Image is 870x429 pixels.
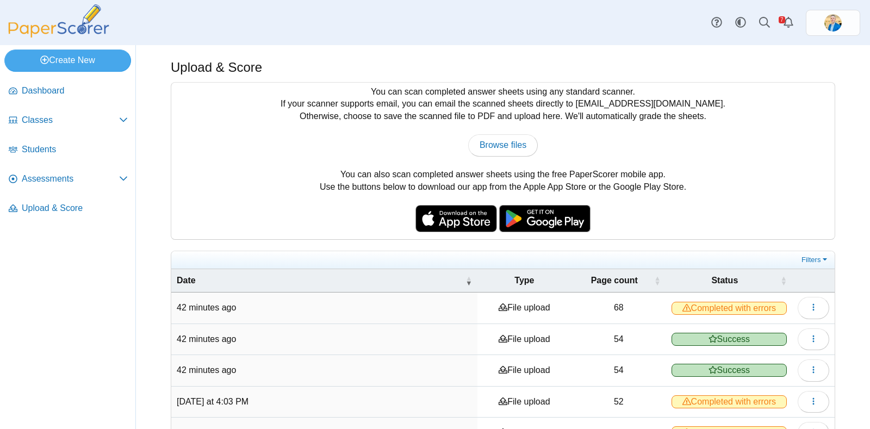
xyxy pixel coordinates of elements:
[776,11,800,35] a: Alerts
[465,275,472,286] span: Date : Activate to remove sorting
[483,275,566,287] span: Type
[4,30,113,39] a: PaperScorer
[477,355,571,386] td: File upload
[672,333,787,346] span: Success
[799,254,832,265] a: Filters
[4,196,132,222] a: Upload & Score
[177,365,236,375] time: Oct 3, 2025 at 7:29 AM
[22,114,119,126] span: Classes
[4,108,132,134] a: Classes
[22,85,128,97] span: Dashboard
[806,10,860,36] a: ps.jrF02AmRZeRNgPWo
[672,275,778,287] span: Status
[177,334,236,344] time: Oct 3, 2025 at 7:29 AM
[22,173,119,185] span: Assessments
[4,78,132,104] a: Dashboard
[654,275,661,286] span: Page count : Activate to sort
[171,58,262,77] h1: Upload & Score
[22,202,128,214] span: Upload & Score
[177,397,248,406] time: Sep 29, 2025 at 4:03 PM
[4,166,132,192] a: Assessments
[4,49,131,71] a: Create New
[177,303,236,312] time: Oct 3, 2025 at 7:29 AM
[477,293,571,324] td: File upload
[672,364,787,377] span: Success
[415,205,497,232] img: apple-store-badge.svg
[480,140,526,150] span: Browse files
[571,387,666,418] td: 52
[4,137,132,163] a: Students
[780,275,787,286] span: Status : Activate to sort
[171,83,835,239] div: You can scan completed answer sheets using any standard scanner. If your scanner supports email, ...
[824,14,842,32] img: ps.jrF02AmRZeRNgPWo
[4,4,113,38] img: PaperScorer
[477,387,571,418] td: File upload
[22,144,128,156] span: Students
[177,275,463,287] span: Date
[571,324,666,355] td: 54
[477,324,571,355] td: File upload
[571,293,666,324] td: 68
[571,355,666,386] td: 54
[824,14,842,32] span: Travis McFarland
[499,205,591,232] img: google-play-badge.png
[468,134,538,156] a: Browse files
[672,302,787,315] span: Completed with errors
[577,275,652,287] span: Page count
[672,395,787,408] span: Completed with errors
